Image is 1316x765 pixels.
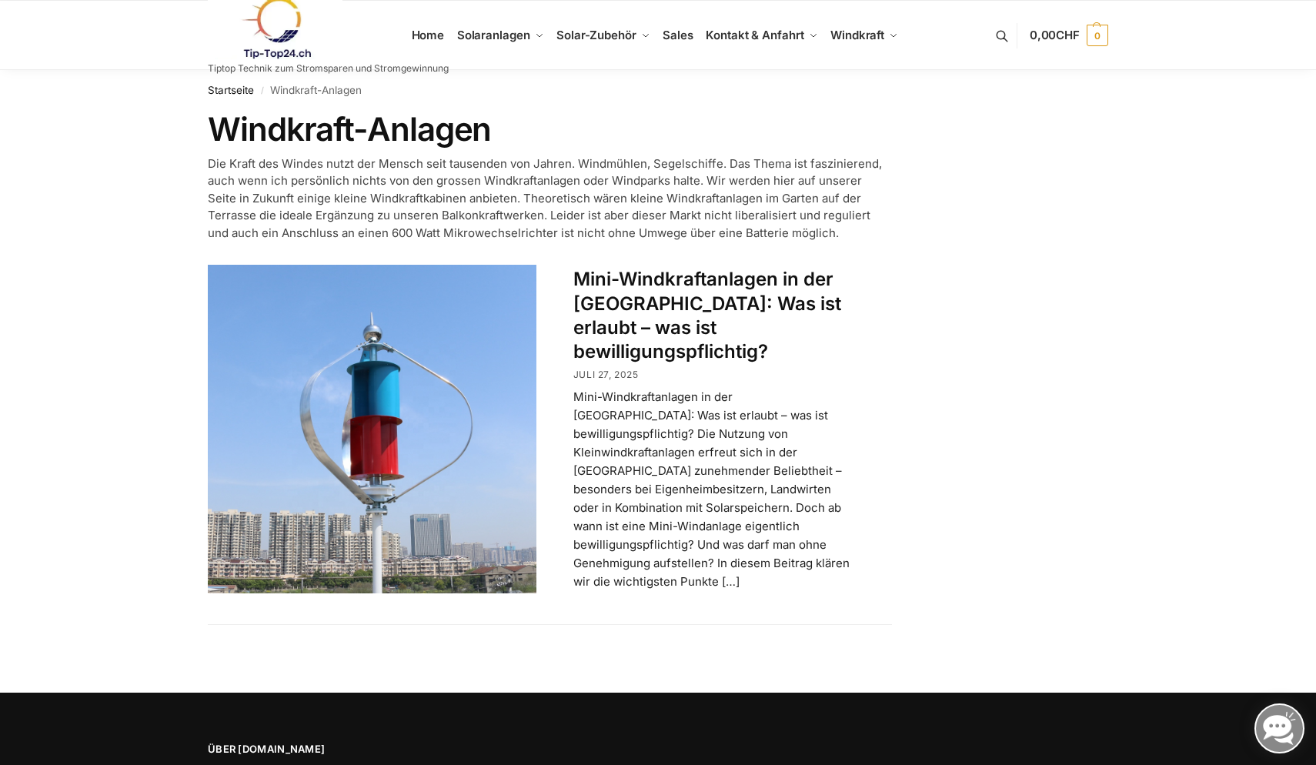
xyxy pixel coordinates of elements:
[656,1,700,70] a: Sales
[1087,25,1108,46] span: 0
[208,84,254,96] a: Startseite
[208,742,643,757] span: Über [DOMAIN_NAME]
[254,85,270,97] span: /
[550,1,656,70] a: Solar-Zubehör
[573,268,841,362] a: Mini-Windkraftanlagen in der [GEOGRAPHIC_DATA]: Was ist erlaubt – was ist bewilligungspflichtig?
[208,110,892,149] h1: Windkraft-Anlagen
[450,1,549,70] a: Solaranlagen
[208,155,892,242] p: Die Kraft des Windes nutzt der Mensch seit tausenden von Jahren. Windmühlen, Segelschiffe. Das Th...
[1030,28,1080,42] span: 0,00
[1056,28,1080,42] span: CHF
[700,1,824,70] a: Kontakt & Anfahrt
[663,28,693,42] span: Sales
[573,388,855,591] p: Mini-Windkraftanlagen in der [GEOGRAPHIC_DATA]: Was ist erlaubt – was ist bewilligungspflichtig? ...
[706,28,803,42] span: Kontakt & Anfahrt
[556,28,636,42] span: Solar-Zubehör
[208,70,1108,110] nav: Breadcrumb
[830,28,884,42] span: Windkraft
[1030,12,1108,58] a: 0,00CHF 0
[824,1,905,70] a: Windkraft
[457,28,530,42] span: Solaranlagen
[208,64,449,73] p: Tiptop Technik zum Stromsparen und Stromgewinnung
[573,369,639,380] time: Juli 27, 2025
